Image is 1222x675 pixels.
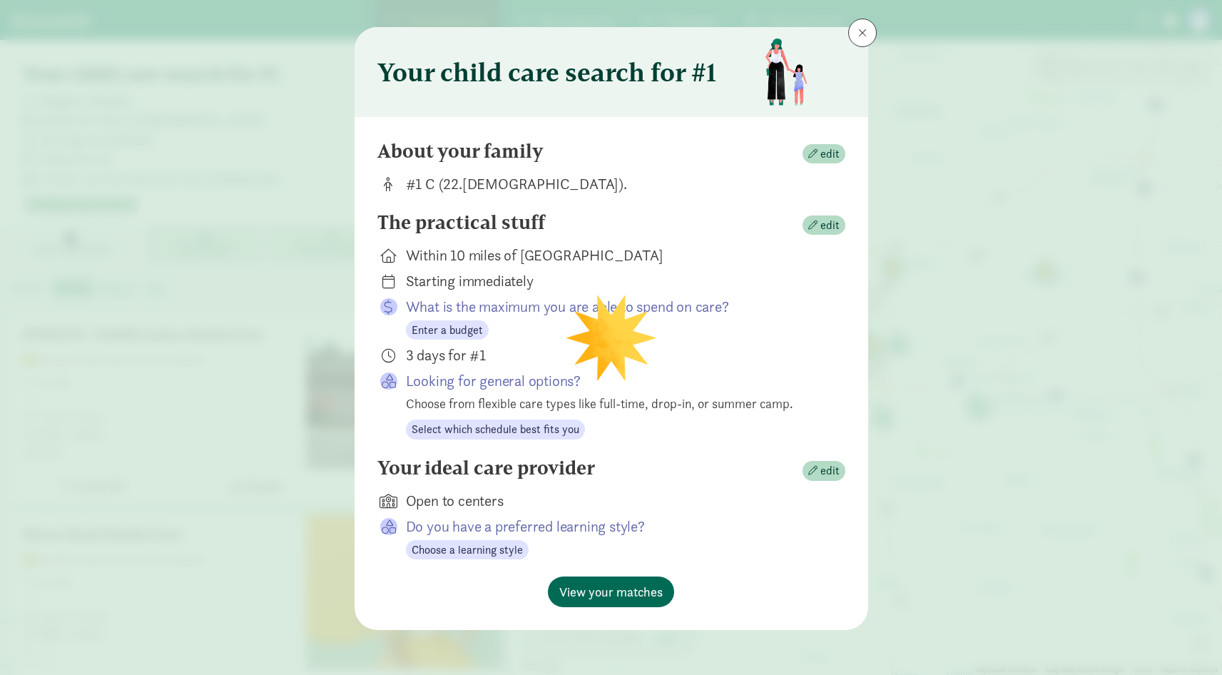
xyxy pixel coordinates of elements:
button: Enter a budget [406,320,489,340]
p: Do you have a preferred learning style? [406,517,823,537]
span: Enter a budget [412,322,483,339]
span: edit [820,146,840,163]
span: Choose a learning style [412,542,523,559]
div: Within 10 miles of [GEOGRAPHIC_DATA] [406,245,823,265]
button: Select which schedule best fits you [406,420,585,440]
button: edit [803,215,845,235]
button: edit [803,461,845,481]
button: edit [803,144,845,164]
span: Select which schedule best fits you [412,421,579,438]
p: Looking for general options? [406,371,823,391]
button: Choose a learning style [406,540,529,560]
h4: About your family [377,140,544,163]
div: Open to centers [406,491,823,511]
span: edit [820,462,840,479]
h4: The practical stuff [377,211,545,234]
div: 3 days for #1 [406,345,823,365]
div: #1 C (22.[DEMOGRAPHIC_DATA]). [406,174,823,194]
button: View your matches [548,577,674,607]
div: Starting immediately [406,271,823,291]
p: What is the maximum you are able to spend on care? [406,297,823,317]
div: Choose from flexible care types like full-time, drop-in, or summer camp. [406,394,823,413]
h3: Your child care search for #1 [377,58,716,86]
span: edit [820,217,840,234]
span: View your matches [559,582,663,602]
h4: Your ideal care provider [377,457,595,479]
